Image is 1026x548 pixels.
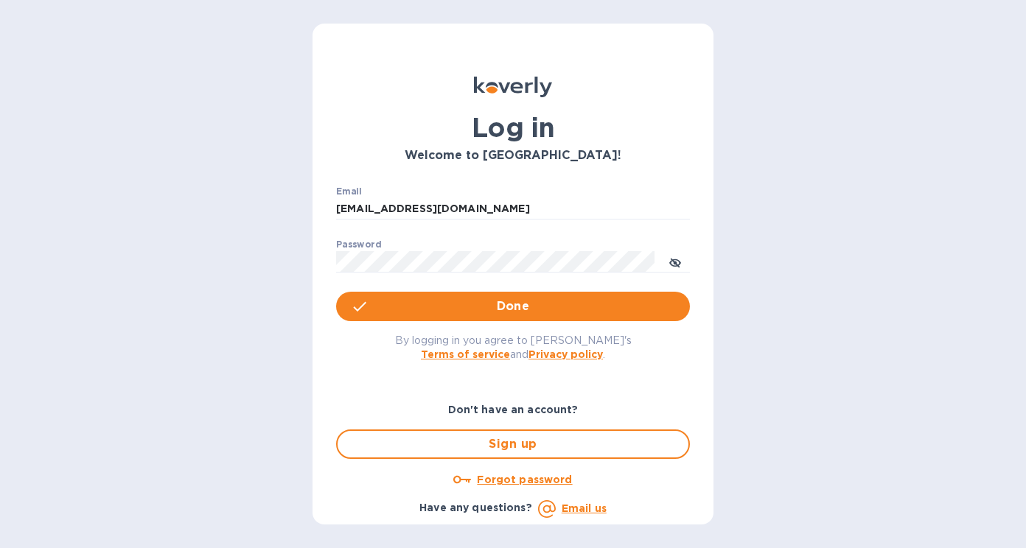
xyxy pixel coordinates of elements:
input: Enter email address [336,198,690,220]
button: Done [336,292,690,321]
button: Sign up [336,429,690,459]
label: Password [336,240,381,249]
b: Don't have an account? [448,404,579,415]
h3: Welcome to [GEOGRAPHIC_DATA]! [336,149,690,163]
u: Forgot password [477,474,572,485]
h1: Log in [336,112,690,143]
span: By logging in you agree to [PERSON_NAME]'s and . [395,334,632,360]
b: Have any questions? [419,502,532,513]
label: Email [336,187,362,196]
img: Koverly [474,77,552,97]
span: Done [497,298,530,315]
button: toggle password visibility [660,247,690,276]
a: Privacy policy [528,348,603,360]
a: Terms of service [421,348,510,360]
a: Email us [562,502,607,514]
span: Sign up [349,435,677,453]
